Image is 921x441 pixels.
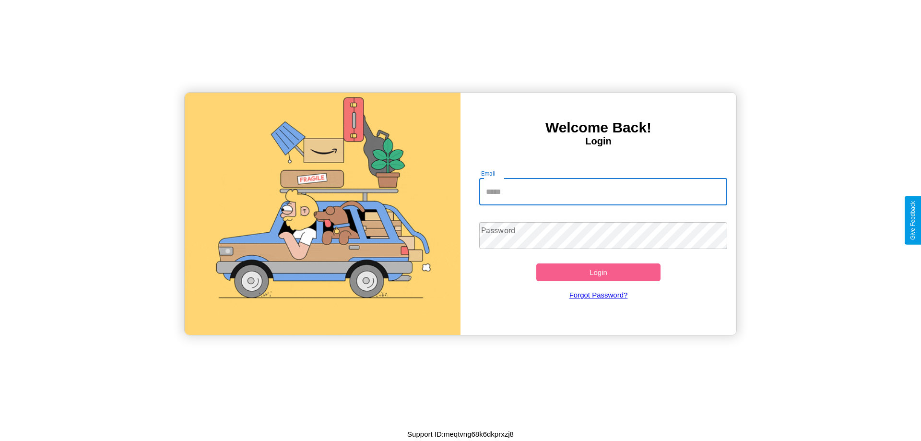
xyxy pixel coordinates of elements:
label: Email [481,169,496,178]
div: Give Feedback [909,201,916,240]
img: gif [185,93,460,335]
p: Support ID: meqtvng68k6dkprxzj8 [407,428,514,441]
h4: Login [460,136,736,147]
h3: Welcome Back! [460,119,736,136]
a: Forgot Password? [474,281,723,309]
button: Login [536,263,661,281]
